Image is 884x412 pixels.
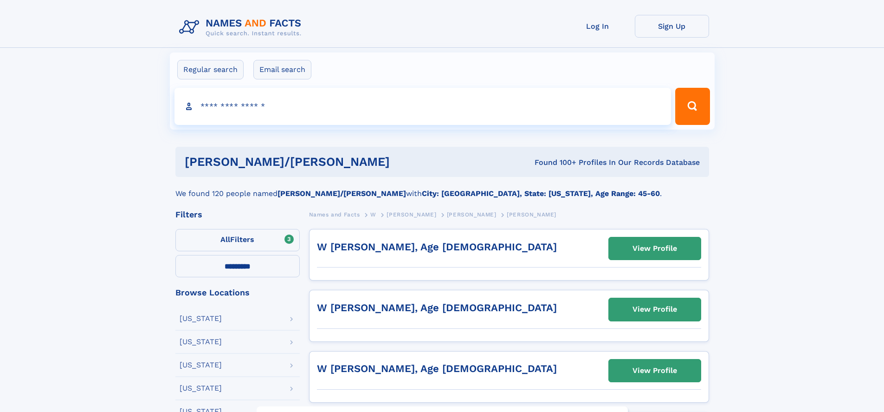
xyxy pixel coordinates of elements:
[175,210,300,219] div: Filters
[507,211,556,218] span: [PERSON_NAME]
[447,211,497,218] span: [PERSON_NAME]
[177,60,244,79] label: Regular search
[175,15,309,40] img: Logo Names and Facts
[635,15,709,38] a: Sign Up
[609,298,701,320] a: View Profile
[220,235,230,244] span: All
[174,88,671,125] input: search input
[609,237,701,260] a: View Profile
[317,302,557,314] a: W [PERSON_NAME], Age [DEMOGRAPHIC_DATA]
[180,361,222,369] div: [US_STATE]
[253,60,311,79] label: Email search
[180,385,222,392] div: [US_STATE]
[609,360,701,382] a: View Profile
[447,209,497,220] a: [PERSON_NAME]
[370,211,376,218] span: W
[180,338,222,346] div: [US_STATE]
[675,88,710,125] button: Search Button
[632,299,677,320] div: View Profile
[175,288,300,297] div: Browse Locations
[632,238,677,259] div: View Profile
[185,156,462,168] h1: [PERSON_NAME]/[PERSON_NAME]
[462,157,700,168] div: Found 100+ Profiles In Our Records Database
[317,241,557,253] a: W [PERSON_NAME], Age [DEMOGRAPHIC_DATA]
[561,15,635,38] a: Log In
[632,360,677,381] div: View Profile
[370,209,376,220] a: W
[387,209,436,220] a: [PERSON_NAME]
[422,189,660,198] b: City: [GEOGRAPHIC_DATA], State: [US_STATE], Age Range: 45-60
[309,209,360,220] a: Names and Facts
[180,315,222,322] div: [US_STATE]
[175,229,300,251] label: Filters
[175,177,709,199] div: We found 120 people named with .
[387,211,436,218] span: [PERSON_NAME]
[317,363,557,374] a: W [PERSON_NAME], Age [DEMOGRAPHIC_DATA]
[277,189,406,198] b: [PERSON_NAME]/[PERSON_NAME]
